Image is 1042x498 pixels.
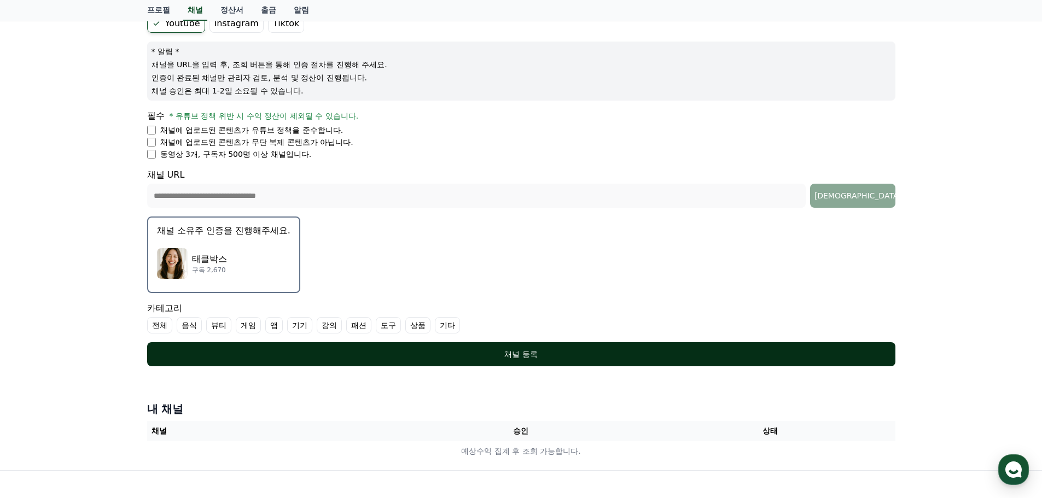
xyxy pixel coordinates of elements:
label: 전체 [147,317,172,333]
span: 필수 [147,110,165,121]
label: 음식 [177,317,202,333]
label: 패션 [346,317,371,333]
th: 승인 [396,421,645,441]
label: Tiktok [268,14,304,33]
div: 채널 등록 [169,349,874,360]
p: 채널에 업로드된 콘텐츠가 유튜브 정책을 준수합니다. [160,125,344,136]
label: 기기 [287,317,312,333]
p: 채널 소유주 인증을 진행해주세요. [157,224,290,237]
label: Youtube [147,14,205,33]
h4: 내 채널 [147,401,895,417]
label: 상품 [405,317,430,333]
td: 예상수익 집계 후 조회 가능합니다. [147,441,895,461]
span: 설정 [169,363,182,372]
p: 구독 2,670 [192,266,227,274]
a: 설정 [141,347,210,374]
label: 앱 [265,317,283,333]
a: 홈 [3,347,72,374]
p: 인증이 완료된 채널만 관리자 검토, 분석 및 정산이 진행됩니다. [152,72,891,83]
button: [DEMOGRAPHIC_DATA] [810,184,895,208]
span: * 유튜브 정책 위반 시 수익 정산이 제외될 수 있습니다. [170,112,359,120]
label: 도구 [376,317,401,333]
p: 채널에 업로드된 콘텐츠가 무단 복제 콘텐츠가 아닙니다. [160,137,353,148]
button: 채널 소유주 인증을 진행해주세요. 태클박스 태클박스 구독 2,670 [147,216,300,293]
div: [DEMOGRAPHIC_DATA] [814,190,891,201]
label: 기타 [435,317,460,333]
label: Instagram [209,14,264,33]
th: 상태 [645,421,895,441]
div: 카테고리 [147,302,895,333]
th: 채널 [147,421,397,441]
label: 게임 [236,317,261,333]
span: 대화 [100,364,113,372]
label: 뷰티 [206,317,231,333]
p: 태클박스 [192,253,227,266]
p: 채널을 URL을 입력 후, 조회 버튼을 통해 인증 절차를 진행해 주세요. [152,59,891,70]
div: 채널 URL [147,168,895,208]
span: 홈 [34,363,41,372]
a: 대화 [72,347,141,374]
p: 채널 승인은 최대 1-2일 소요될 수 있습니다. [152,85,891,96]
label: 강의 [317,317,342,333]
p: 동영상 3개, 구독자 500명 이상 채널입니다. [160,149,312,160]
button: 채널 등록 [147,342,895,366]
img: 태클박스 [157,248,188,279]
